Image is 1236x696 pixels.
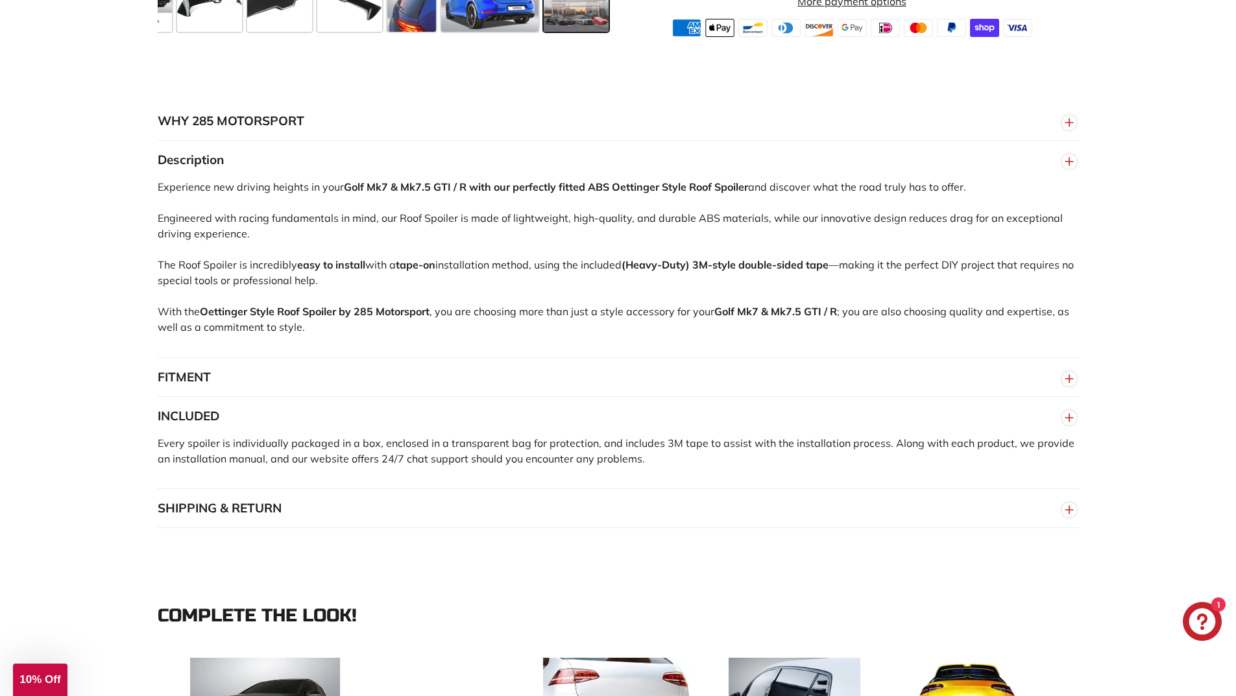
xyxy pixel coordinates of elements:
span: Every spoiler is individually packaged in a box, enclosed in a transparent bag for protection, an... [158,437,1074,465]
button: FITMENT [158,358,1079,397]
img: apple_pay [705,19,734,37]
span: 10% Off [19,673,60,686]
button: INCLUDED [158,397,1079,436]
strong: Golf Mk7 & Mk7.5 GTI / R with our perfectly fitted ABS Oettinger Style Roof Spoiler [344,180,748,193]
img: paypal [937,19,966,37]
strong: (Heavy-Duty) 3M-style double-sided tape [622,258,829,271]
img: shopify_pay [970,19,999,37]
div: Complete the look! [158,606,1079,626]
button: WHY 285 MOTORSPORT [158,102,1079,141]
strong: easy to install [297,258,365,271]
img: american_express [672,19,701,37]
inbox-online-store-chat: Shopify online store chat [1179,602,1226,644]
img: visa [1003,19,1032,37]
img: master [904,19,933,37]
strong: Golf Mk7 & Mk7.5 GTI / R [714,305,837,318]
strong: tape-on [396,258,435,271]
strong: Roof Spoiler by 285 Motorsport [277,305,430,318]
img: ideal [871,19,900,37]
button: SHIPPING & RETURN [158,489,1079,528]
div: 10% Off [13,664,67,696]
img: discover [805,19,834,37]
img: diners_club [771,19,801,37]
strong: Oettinger Style [200,305,274,318]
div: Experience new driving heights in your and discover what the road truly has to offer. Engineered ... [158,179,1079,357]
img: google_pay [838,19,867,37]
button: Description [158,141,1079,180]
img: bancontact [738,19,768,37]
